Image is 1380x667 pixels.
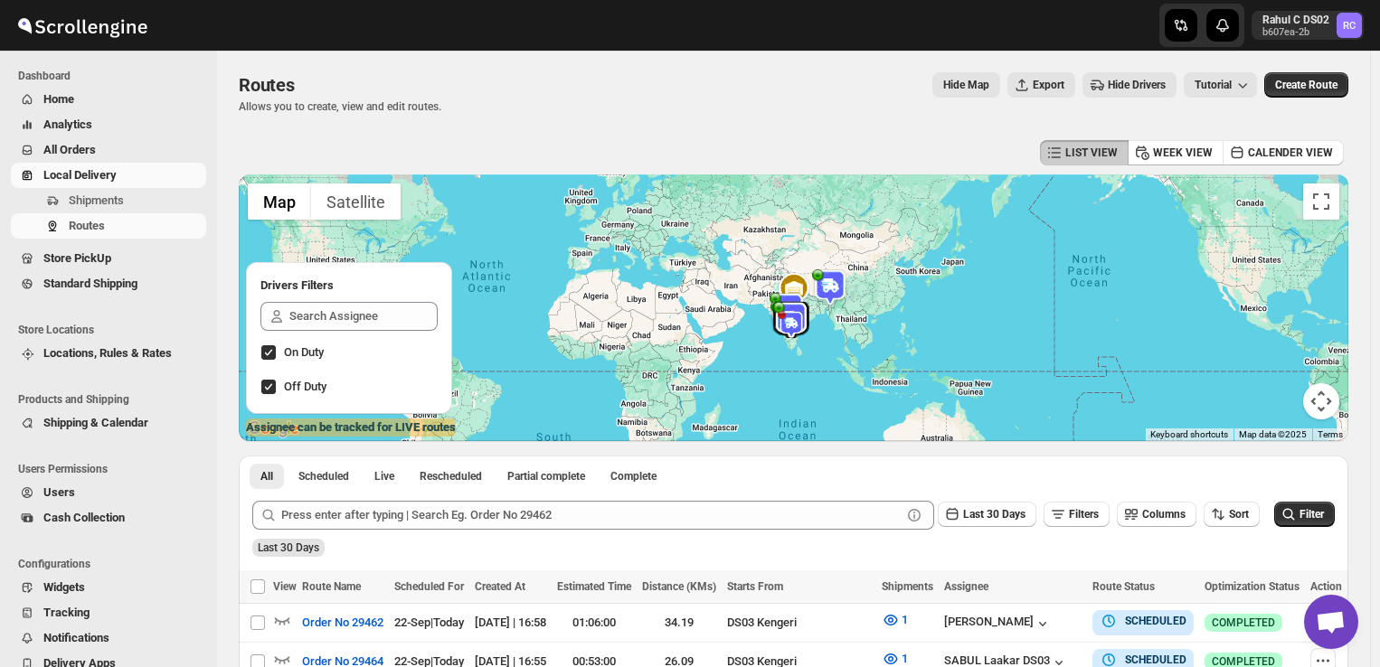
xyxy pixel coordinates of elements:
[1212,615,1275,630] span: COMPLETED
[1125,615,1186,627] b: SCHEDULED
[1337,13,1362,38] span: Rahul C DS02
[1204,502,1260,527] button: Sort
[1205,580,1300,593] span: Optimization Status
[1300,508,1324,521] span: Filter
[43,346,172,360] span: Locations, Rules & Rates
[11,575,206,600] button: Widgets
[944,580,988,593] span: Assignee
[1229,508,1249,521] span: Sort
[1040,140,1129,165] button: LIST VIEW
[1065,146,1118,160] span: LIST VIEW
[374,469,394,484] span: Live
[260,469,273,484] span: All
[291,608,394,637] button: Order No 29462
[243,418,303,441] a: Open this area in Google Maps (opens a new window)
[43,631,109,644] span: Notifications
[11,625,206,651] button: Notifications
[727,580,783,593] span: Starts From
[1117,502,1196,527] button: Columns
[1318,429,1343,439] a: Terms (opens in new tab)
[43,485,75,499] span: Users
[1195,79,1232,91] span: Tutorial
[1239,429,1307,439] span: Map data ©2025
[1274,502,1335,527] button: Filter
[11,410,206,436] button: Shipping & Calendar
[11,87,206,112] button: Home
[1007,72,1075,98] button: Export
[11,600,206,625] button: Tracking
[394,580,464,593] span: Scheduled For
[11,505,206,531] button: Cash Collection
[642,580,716,593] span: Distance (KMs)
[258,541,319,554] span: Last 30 Days
[642,614,716,632] div: 34.19
[43,277,137,290] span: Standard Shipping
[610,469,657,484] span: Complete
[420,469,482,484] span: Rescheduled
[475,614,546,632] div: [DATE] | 16:58
[43,580,85,594] span: Widgets
[1069,508,1099,521] span: Filters
[1304,595,1358,649] div: Open chat
[43,117,92,131] span: Analytics
[302,614,383,632] span: Order No 29462
[11,213,206,239] button: Routes
[1264,72,1348,98] button: Create Route
[1275,78,1337,92] span: Create Route
[944,615,1052,633] button: [PERSON_NAME]
[302,580,361,593] span: Route Name
[43,606,90,619] span: Tracking
[557,580,631,593] span: Estimated Time
[1082,72,1177,98] button: Hide Drivers
[1262,27,1329,38] p: b607ea-2b
[239,74,295,96] span: Routes
[11,341,206,366] button: Locations, Rules & Rates
[1248,146,1333,160] span: CALENDER VIEW
[289,302,438,331] input: Search Assignee
[246,418,456,437] label: Assignee can be tracked for LIVE routes
[43,92,74,106] span: Home
[727,614,871,632] div: DS03 Kengeri
[311,183,401,220] button: Show satellite imagery
[871,606,919,634] button: 1
[273,580,297,593] span: View
[11,188,206,213] button: Shipments
[18,557,208,571] span: Configurations
[43,168,117,182] span: Local Delivery
[1044,502,1110,527] button: Filters
[1100,612,1186,630] button: SCHEDULED
[1108,78,1166,92] span: Hide Drivers
[1142,508,1186,521] span: Columns
[11,137,206,163] button: All Orders
[260,277,438,295] h2: Drivers Filters
[1303,183,1339,220] button: Toggle fullscreen view
[932,72,1000,98] button: Map action label
[1128,140,1224,165] button: WEEK VIEW
[18,462,208,476] span: Users Permissions
[1153,146,1213,160] span: WEEK VIEW
[1092,580,1155,593] span: Route Status
[557,614,631,632] div: 01:06:00
[43,251,111,265] span: Store PickUp
[43,143,96,156] span: All Orders
[902,652,908,665] span: 1
[239,99,441,114] p: Allows you to create, view and edit routes.
[943,78,989,92] span: Hide Map
[284,380,326,393] span: Off Duty
[475,580,525,593] span: Created At
[18,323,208,337] span: Store Locations
[1303,383,1339,419] button: Map camera controls
[18,69,208,83] span: Dashboard
[11,480,206,505] button: Users
[298,469,349,484] span: Scheduled
[69,219,105,232] span: Routes
[902,613,908,626] span: 1
[882,580,933,593] span: Shipments
[69,193,124,207] span: Shipments
[938,502,1036,527] button: Last 30 Days
[250,464,284,489] button: All routes
[243,418,303,441] img: Google
[1223,140,1344,165] button: CALENDER VIEW
[963,508,1026,521] span: Last 30 Days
